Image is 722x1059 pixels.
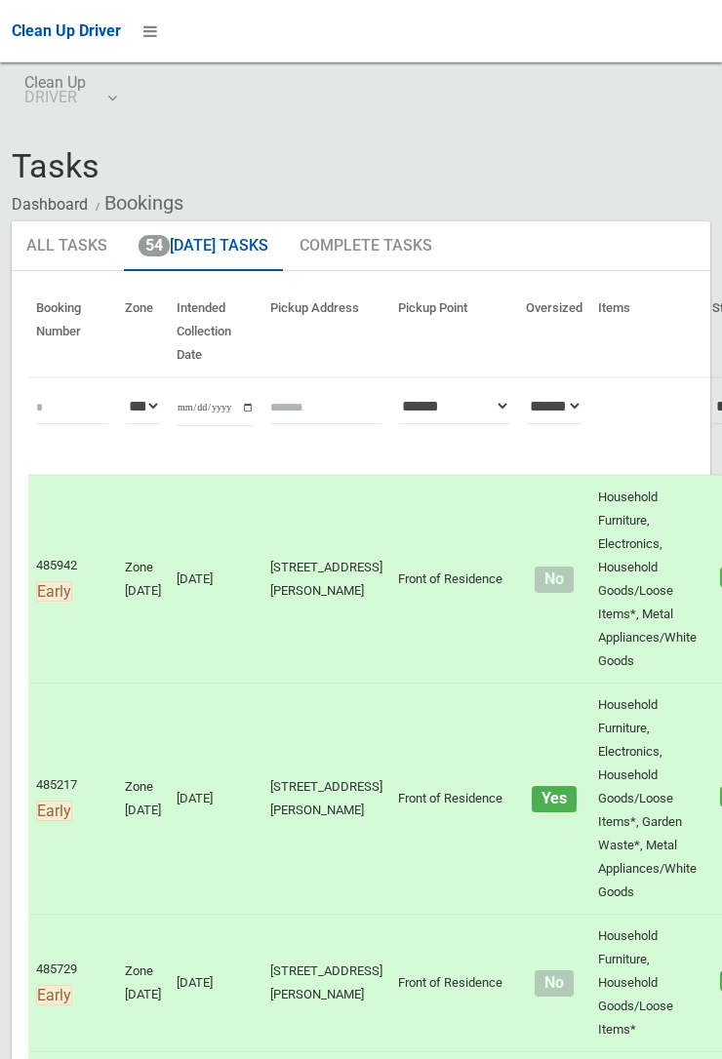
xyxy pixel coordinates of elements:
span: No [535,567,573,593]
th: Pickup Point [390,287,518,377]
td: Zone [DATE] [117,475,169,684]
td: 485729 [28,915,117,1052]
span: Clean Up [24,75,115,104]
td: Household Furniture, Electronics, Household Goods/Loose Items*, Garden Waste*, Metal Appliances/W... [590,684,704,915]
span: Clean Up Driver [12,21,121,40]
td: 485217 [28,684,117,915]
span: Tasks [12,146,100,185]
span: Early [36,985,72,1005]
a: Dashboard [12,195,88,214]
td: Front of Residence [390,915,518,1052]
td: [STREET_ADDRESS][PERSON_NAME] [262,684,390,915]
th: Oversized [518,287,590,377]
a: 54[DATE] Tasks [124,221,283,272]
td: Zone [DATE] [117,684,169,915]
small: DRIVER [24,90,86,104]
td: Household Furniture, Electronics, Household Goods/Loose Items*, Metal Appliances/White Goods [590,475,704,684]
a: Clean UpDRIVER [12,62,128,125]
td: [DATE] [169,915,262,1052]
span: No [535,970,573,997]
h4: Normal sized [526,975,582,992]
td: Household Furniture, Household Goods/Loose Items* [590,915,704,1052]
th: Booking Number [28,287,117,377]
th: Zone [117,287,169,377]
td: [DATE] [169,475,262,684]
th: Intended Collection Date [169,287,262,377]
td: Front of Residence [390,475,518,684]
h4: Normal sized [526,571,582,588]
td: Front of Residence [390,684,518,915]
td: [DATE] [169,684,262,915]
a: Complete Tasks [285,221,447,272]
th: Items [590,287,704,377]
span: Early [36,801,72,821]
span: 54 [139,235,170,256]
h4: Oversized [526,791,582,807]
td: 485942 [28,475,117,684]
td: [STREET_ADDRESS][PERSON_NAME] [262,475,390,684]
span: Early [36,581,72,602]
a: Clean Up Driver [12,17,121,46]
th: Pickup Address [262,287,390,377]
span: Yes [532,786,576,812]
td: [STREET_ADDRESS][PERSON_NAME] [262,915,390,1052]
li: Bookings [91,185,183,221]
td: Zone [DATE] [117,915,169,1052]
a: All Tasks [12,221,122,272]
